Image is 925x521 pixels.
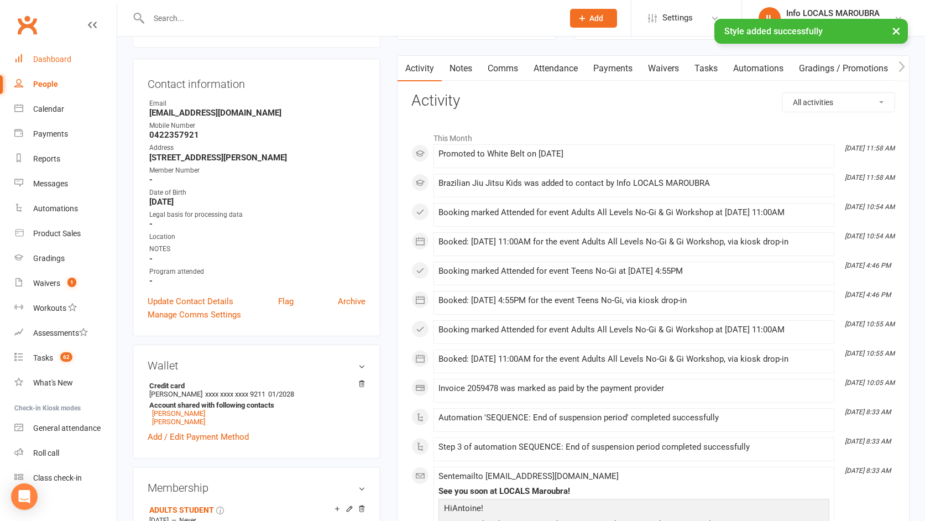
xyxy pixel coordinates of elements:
i: [DATE] 10:54 AM [845,203,895,211]
div: Brazilian Jiu Jitsu Kids was added to contact by Info LOCALS MAROUBRA [438,179,829,188]
a: Roll call [14,441,117,466]
a: Dashboard [14,47,117,72]
div: Booking marked Attended for event Adults All Levels No-Gi & Gi Workshop at [DATE] 11:00AM [438,208,829,217]
a: Automations [725,56,791,81]
button: × [886,19,906,43]
a: [PERSON_NAME] [152,409,205,418]
div: See you soon at LOCALS Maroubra! [438,487,829,496]
div: IL [759,7,781,29]
span: 62 [60,352,72,362]
div: Legal basis for processing data [149,210,365,220]
strong: - [149,219,365,229]
div: Booking marked Attended for event Teens No-Gi at [DATE] 4:55PM [438,267,829,276]
a: Attendance [526,56,586,81]
div: Open Intercom Messenger [11,483,38,510]
a: [PERSON_NAME] [152,418,205,426]
div: Tasks [33,353,53,362]
div: General attendance [33,424,101,433]
i: [DATE] 8:33 AM [845,408,891,416]
div: What's New [33,378,73,387]
div: Booking marked Attended for event Adults All Levels No-Gi & Gi Workshop at [DATE] 11:00AM [438,325,829,335]
a: Class kiosk mode [14,466,117,491]
div: Messages [33,179,68,188]
div: Step 3 of automation SEQUENCE: End of suspension period completed successfully [438,442,829,452]
div: Dashboard [33,55,71,64]
i: [DATE] 4:46 PM [845,262,891,269]
div: Assessments [33,329,88,337]
h3: Activity [411,92,895,110]
h3: Contact information [148,74,365,90]
span: Sent email to [EMAIL_ADDRESS][DOMAIN_NAME] [438,471,619,481]
a: Product Sales [14,221,117,246]
div: Gradings [33,254,65,263]
div: LOCALS JIU JITSU MAROUBRA [786,18,894,28]
strong: [DATE] [149,197,365,207]
div: Program attended [149,267,365,277]
div: Invoice 2059478 was marked as paid by the payment provider [438,384,829,393]
div: Booked: [DATE] 11:00AM for the event Adults All Levels No-Gi & Gi Workshop, via kiosk drop-in [438,355,829,364]
button: Add [570,9,617,28]
p: HiAntoine [441,502,827,518]
a: Flag [278,295,294,308]
strong: - [149,175,365,185]
a: Waivers 1 [14,271,117,296]
div: Waivers [33,279,60,288]
span: 1 [67,278,76,287]
strong: - [149,276,365,286]
a: People [14,72,117,97]
div: Mobile Number [149,121,365,131]
i: [DATE] 8:33 AM [845,437,891,445]
a: Update Contact Details [148,295,233,308]
div: NOTES [149,244,365,254]
span: Settings [662,6,693,30]
div: People [33,80,58,88]
a: Messages [14,171,117,196]
a: Activity [398,56,442,81]
a: Payments [586,56,640,81]
div: Workouts [33,304,66,312]
div: Date of Birth [149,187,365,198]
a: Waivers [640,56,687,81]
a: Payments [14,122,117,147]
a: Comms [480,56,526,81]
strong: Account shared with following contacts [149,401,360,409]
span: Add [589,14,603,23]
div: Class check-in [33,473,82,482]
a: What's New [14,371,117,395]
a: ADULTS STUDENT [149,506,214,514]
a: Archive [338,295,365,308]
div: Member Number [149,165,365,176]
div: Booked: [DATE] 4:55PM for the event Teens No-Gi, via kiosk drop-in [438,296,829,305]
a: Manage Comms Settings [148,308,241,321]
a: Workouts [14,296,117,321]
strong: 0422357921 [149,130,365,140]
strong: [EMAIL_ADDRESS][DOMAIN_NAME] [149,108,365,118]
strong: - [149,254,365,264]
div: Email [149,98,365,109]
i: [DATE] 10:05 AM [845,379,895,387]
i: [DATE] 11:58 AM [845,144,895,152]
input: Search... [145,11,556,26]
div: Promoted to White Belt on [DATE] [438,149,829,159]
li: This Month [411,127,895,144]
a: Clubworx [13,11,41,39]
h3: Membership [148,482,365,494]
div: Automations [33,204,78,213]
i: [DATE] 4:46 PM [845,291,891,299]
span: ! [481,503,483,513]
a: Tasks 62 [14,346,117,371]
strong: [STREET_ADDRESS][PERSON_NAME] [149,153,365,163]
div: Reports [33,154,60,163]
div: Style added successfully [714,19,908,44]
a: Tasks [687,56,725,81]
i: [DATE] 10:55 AM [845,320,895,328]
a: Assessments [14,321,117,346]
div: Roll call [33,449,59,457]
i: [DATE] 8:33 AM [845,467,891,475]
li: [PERSON_NAME] [148,380,365,428]
div: Address [149,143,365,153]
div: Info LOCALS MAROUBRA [786,8,894,18]
h3: Wallet [148,360,365,372]
i: [DATE] 10:55 AM [845,350,895,357]
a: Calendar [14,97,117,122]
